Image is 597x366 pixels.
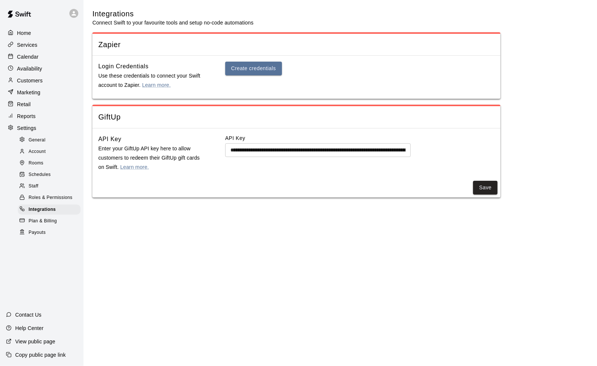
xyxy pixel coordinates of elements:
[18,193,81,203] div: Roles & Permissions
[98,134,121,144] h6: API Key
[17,124,36,132] p: Settings
[29,206,56,213] span: Integrations
[6,111,78,122] a: Reports
[6,122,78,134] a: Settings
[6,87,78,98] a: Marketing
[29,137,46,144] span: General
[18,192,83,204] a: Roles & Permissions
[6,39,78,50] a: Services
[29,194,72,202] span: Roles & Permissions
[18,216,81,226] div: Plan & Billing
[6,99,78,110] a: Retail
[120,164,149,170] a: Learn more.
[18,215,83,227] a: Plan & Billing
[29,171,51,179] span: Schedules
[17,112,36,120] p: Reports
[18,227,83,238] a: Payouts
[15,351,66,359] p: Copy public page link
[15,311,42,318] p: Contact Us
[29,218,57,225] span: Plan & Billing
[18,181,83,192] a: Staff
[18,158,83,169] a: Rooms
[18,134,83,146] a: General
[17,41,37,49] p: Services
[17,101,31,108] p: Retail
[17,29,31,37] p: Home
[17,89,40,96] p: Marketing
[98,40,495,50] span: Zapier
[6,63,78,74] a: Availability
[18,135,81,146] div: General
[225,62,282,75] button: Create credentials
[18,146,83,157] a: Account
[18,205,81,215] div: Integrations
[6,27,78,39] a: Home
[98,144,201,172] p: Enter your GiftUp API key here to allow customers to redeem their GiftUp gift cards on Swift.
[17,77,43,84] p: Customers
[18,181,81,192] div: Staff
[29,148,46,156] span: Account
[18,158,81,169] div: Rooms
[98,62,148,71] h6: Login Credentials
[18,170,81,180] div: Schedules
[29,229,46,236] span: Payouts
[473,181,498,195] button: Save
[29,160,43,167] span: Rooms
[142,82,171,88] a: Learn more.
[29,183,38,190] span: Staff
[18,169,83,181] a: Schedules
[17,53,39,61] p: Calendar
[6,75,78,86] a: Customers
[6,51,78,62] a: Calendar
[98,112,495,122] span: GiftUp
[18,204,83,215] a: Integrations
[92,9,253,19] h5: Integrations
[18,147,81,157] div: Account
[18,228,81,238] div: Payouts
[92,19,253,26] p: Connect Swift to your favourite tools and setup no-code automations
[17,65,42,72] p: Availability
[15,338,55,345] p: View public page
[225,134,246,142] label: API Key
[15,324,43,332] p: Help Center
[98,71,201,90] p: Use these credentials to connect your Swift account to Zapier.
